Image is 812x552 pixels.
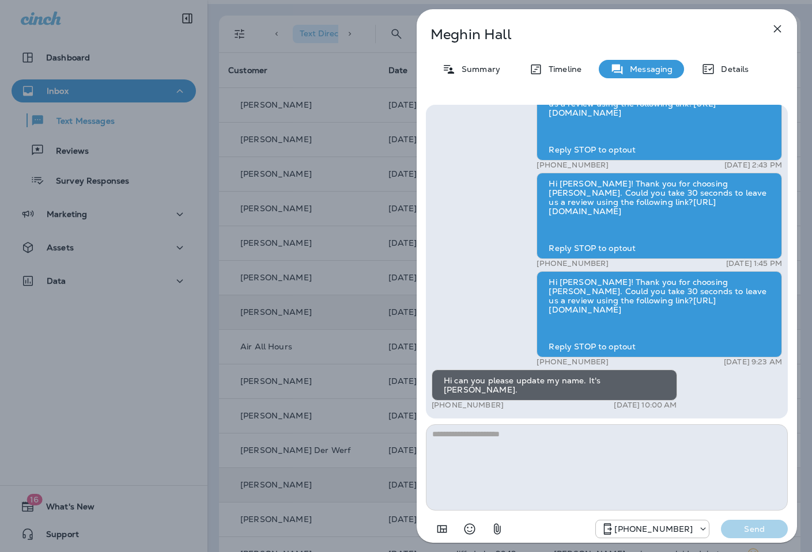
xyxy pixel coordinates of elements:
p: [DATE] 10:00 AM [614,401,677,410]
p: [DATE] 9:23 AM [724,357,782,367]
p: [PHONE_NUMBER] [432,401,504,410]
p: Messaging [624,64,673,74]
button: Select an emoji [458,517,481,540]
p: [PHONE_NUMBER] [537,259,609,268]
p: [PHONE_NUMBER] [614,524,693,534]
p: Summary [456,64,500,74]
p: [PHONE_NUMBER] [537,161,609,170]
p: [DATE] 1:45 PM [726,259,782,268]
div: Hi [PERSON_NAME]! Thank you for choosing [PERSON_NAME]. Could you take 30 seconds to leave us a r... [537,74,782,161]
div: Hi [PERSON_NAME]! Thank you for choosing [PERSON_NAME]. Could you take 30 seconds to leave us a r... [537,271,782,357]
p: Details [715,64,749,74]
p: Meghin Hall [430,26,745,43]
p: [PHONE_NUMBER] [537,357,609,367]
p: Timeline [543,64,581,74]
p: [DATE] 2:43 PM [724,161,782,170]
div: Hi [PERSON_NAME]! Thank you for choosing [PERSON_NAME]. Could you take 30 seconds to leave us a r... [537,173,782,259]
div: Hi can you please update my name. It's [PERSON_NAME]. [432,370,677,401]
div: +1 (720) 802-4170 [596,522,709,536]
button: Add in a premade template [430,517,454,540]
